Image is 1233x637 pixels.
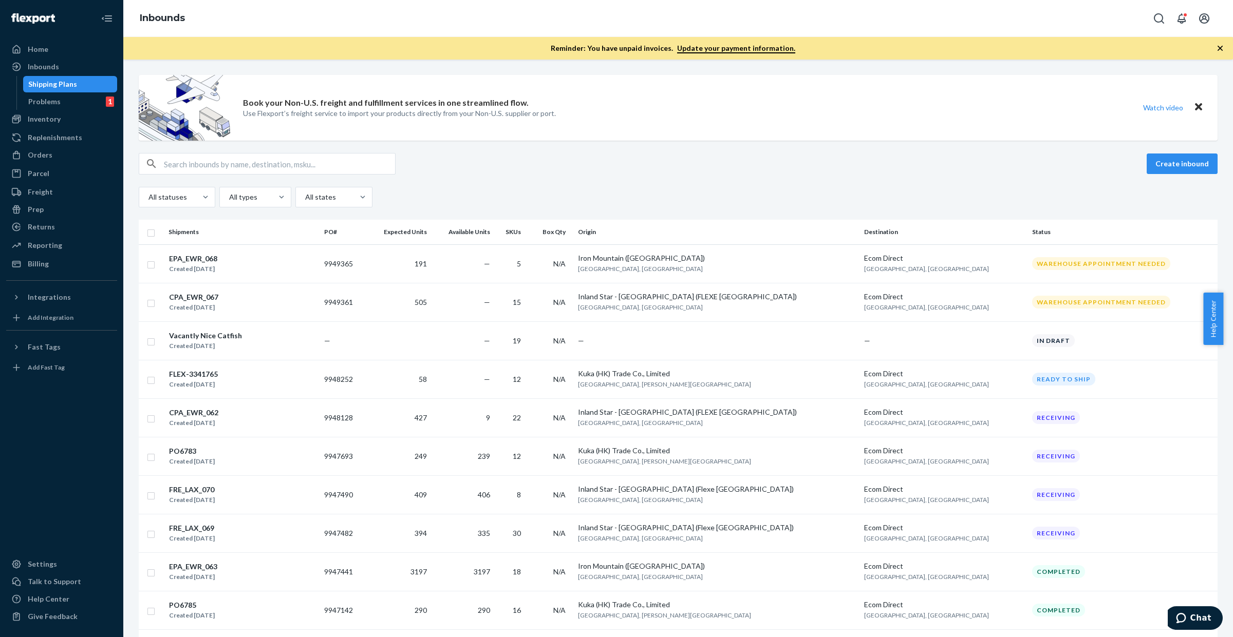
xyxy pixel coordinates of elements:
[6,573,117,590] button: Talk to Support
[28,96,61,107] div: Problems
[169,495,215,505] div: Created [DATE]
[415,259,427,268] span: 191
[864,265,989,273] span: [GEOGRAPHIC_DATA], [GEOGRAPHIC_DATA]
[28,259,49,269] div: Billing
[677,44,795,53] a: Update your payment information.
[169,369,218,379] div: FLEX-3341765
[553,298,566,306] span: N/A
[1028,220,1218,244] th: Status
[6,339,117,355] button: Fast Tags
[578,534,703,542] span: [GEOGRAPHIC_DATA], [GEOGRAPHIC_DATA]
[6,608,117,625] button: Give Feedback
[553,567,566,576] span: N/A
[1032,450,1080,462] div: Receiving
[28,79,77,89] div: Shipping Plans
[6,201,117,218] a: Prep
[320,360,367,398] td: 9948252
[415,606,427,614] span: 290
[478,490,490,499] span: 406
[553,529,566,537] span: N/A
[6,289,117,305] button: Integrations
[28,240,62,250] div: Reporting
[864,303,989,311] span: [GEOGRAPHIC_DATA], [GEOGRAPHIC_DATA]
[140,12,185,24] a: Inbounds
[415,529,427,537] span: 394
[551,43,795,53] p: Reminder: You have unpaid invoices.
[169,254,217,264] div: EPA_EWR_068
[6,41,117,57] a: Home
[553,336,566,345] span: N/A
[513,413,521,422] span: 22
[410,567,427,576] span: 3197
[11,13,55,24] img: Flexport logo
[1032,488,1080,501] div: Receiving
[864,496,989,504] span: [GEOGRAPHIC_DATA], [GEOGRAPHIC_DATA]
[578,573,703,581] span: [GEOGRAPHIC_DATA], [GEOGRAPHIC_DATA]
[1032,527,1080,539] div: Receiving
[415,413,427,422] span: 427
[28,559,57,569] div: Settings
[1032,604,1085,616] div: Completed
[553,490,566,499] span: N/A
[243,97,529,109] p: Book your Non-U.S. freight and fulfillment services in one streamlined flow.
[513,567,521,576] span: 18
[320,220,367,244] th: PO#
[864,457,989,465] span: [GEOGRAPHIC_DATA], [GEOGRAPHIC_DATA]
[529,220,574,244] th: Box Qty
[578,446,856,456] div: Kuka (HK) Trade Co., Limited
[28,150,52,160] div: Orders
[1203,293,1223,345] span: Help Center
[304,192,305,202] input: All states
[484,336,490,345] span: —
[553,606,566,614] span: N/A
[23,76,118,92] a: Shipping Plans
[228,192,229,202] input: All types
[864,523,1024,533] div: Ecom Direct
[864,253,1024,263] div: Ecom Direct
[578,253,856,263] div: Iron Mountain ([GEOGRAPHIC_DATA])
[864,484,1024,494] div: Ecom Direct
[97,8,117,29] button: Close Navigation
[28,132,82,143] div: Replenishments
[578,496,703,504] span: [GEOGRAPHIC_DATA], [GEOGRAPHIC_DATA]
[28,114,61,124] div: Inventory
[517,259,521,268] span: 5
[164,153,395,174] input: Search inbounds by name, destination, msku...
[1032,296,1170,308] div: Warehouse Appointment Needed
[1032,257,1170,270] div: Warehouse Appointment Needed
[6,111,117,127] a: Inventory
[6,591,117,607] a: Help Center
[578,611,751,619] span: [GEOGRAPHIC_DATA], [PERSON_NAME][GEOGRAPHIC_DATA]
[28,222,55,232] div: Returns
[28,292,71,302] div: Integrations
[28,594,69,604] div: Help Center
[1032,411,1080,424] div: Receiving
[578,419,703,427] span: [GEOGRAPHIC_DATA], [GEOGRAPHIC_DATA]
[147,192,148,202] input: All statuses
[169,562,217,572] div: EPA_EWR_063
[28,44,48,54] div: Home
[169,485,215,495] div: FRE_LAX_070
[478,452,490,460] span: 239
[106,96,114,107] div: 1
[28,342,61,352] div: Fast Tags
[553,452,566,460] span: N/A
[864,600,1024,610] div: Ecom Direct
[578,561,856,571] div: Iron Mountain ([GEOGRAPHIC_DATA])
[864,534,989,542] span: [GEOGRAPHIC_DATA], [GEOGRAPHIC_DATA]
[486,413,490,422] span: 9
[243,108,556,119] p: Use Flexport’s freight service to import your products directly from your Non-U.S. supplier or port.
[553,413,566,422] span: N/A
[169,456,215,467] div: Created [DATE]
[28,611,78,622] div: Give Feedback
[169,610,215,621] div: Created [DATE]
[6,129,117,146] a: Replenishments
[6,310,117,326] a: Add Integration
[164,220,320,244] th: Shipments
[1168,606,1223,632] iframe: Opens a widget where you can chat to one of our agents
[578,380,751,388] span: [GEOGRAPHIC_DATA], [PERSON_NAME][GEOGRAPHIC_DATA]
[1032,334,1075,347] div: In draft
[320,244,367,283] td: 9949365
[324,336,330,345] span: —
[320,514,367,552] td: 9947482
